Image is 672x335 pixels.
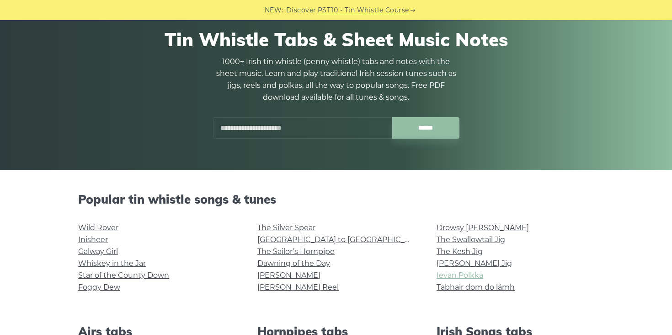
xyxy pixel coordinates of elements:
a: Star of the County Down [78,271,169,280]
a: Inisheer [78,235,108,244]
a: Galway Girl [78,247,118,256]
a: PST10 - Tin Whistle Course [318,5,409,16]
h2: Popular tin whistle songs & tunes [78,192,594,206]
a: Whiskey in the Jar [78,259,146,268]
a: Dawning of the Day [257,259,330,268]
a: [GEOGRAPHIC_DATA] to [GEOGRAPHIC_DATA] [257,235,426,244]
a: [PERSON_NAME] [257,271,320,280]
a: Tabhair dom do lámh [437,283,515,292]
a: The Silver Spear [257,223,315,232]
a: [PERSON_NAME] Jig [437,259,512,268]
h1: Tin Whistle Tabs & Sheet Music Notes [78,28,594,50]
a: [PERSON_NAME] Reel [257,283,339,292]
a: Foggy Dew [78,283,120,292]
a: The Kesh Jig [437,247,483,256]
p: 1000+ Irish tin whistle (penny whistle) tabs and notes with the sheet music. Learn and play tradi... [213,56,459,103]
a: Wild Rover [78,223,118,232]
a: Ievan Polkka [437,271,483,280]
span: NEW: [265,5,283,16]
a: The Sailor’s Hornpipe [257,247,335,256]
a: Drowsy [PERSON_NAME] [437,223,529,232]
a: The Swallowtail Jig [437,235,505,244]
span: Discover [286,5,316,16]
